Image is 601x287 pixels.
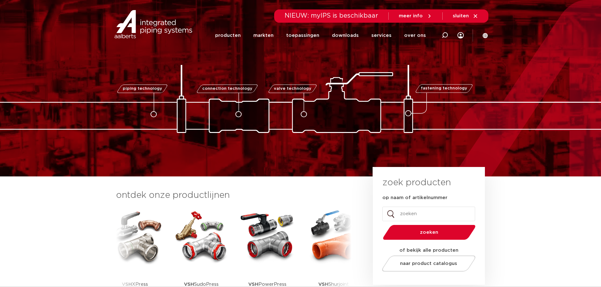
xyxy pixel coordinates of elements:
[380,224,478,240] button: zoeken
[457,23,464,48] div: my IPS
[382,176,451,189] h3: zoek producten
[421,87,467,91] span: fastening technology
[382,195,447,201] label: op naam of artikelnummer
[248,282,258,287] strong: VSH
[215,23,426,48] nav: Menu
[253,23,274,48] a: markten
[371,23,392,48] a: services
[399,14,423,18] span: meer info
[318,282,328,287] strong: VSH
[285,13,378,19] span: NIEUW: myIPS is beschikbaar
[399,248,458,253] strong: of bekijk alle producten
[274,87,311,91] span: valve technology
[399,13,432,19] a: meer info
[184,282,194,287] strong: VSH
[202,87,252,91] span: connection technology
[380,255,477,272] a: naar product catalogus
[215,23,241,48] a: producten
[332,23,359,48] a: downloads
[404,23,426,48] a: over ons
[453,14,469,18] span: sluiten
[453,13,478,19] a: sluiten
[382,207,475,221] input: zoeken
[123,87,162,91] span: piping technology
[286,23,319,48] a: toepassingen
[116,189,351,202] h3: ontdek onze productlijnen
[399,230,459,235] span: zoeken
[122,282,132,287] strong: VSH
[400,261,457,266] span: naar product catalogus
